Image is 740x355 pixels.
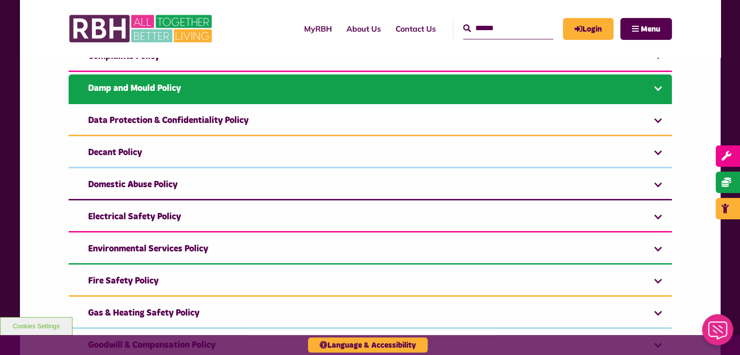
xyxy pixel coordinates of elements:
[69,299,672,329] a: Gas & Heating Safety Policy
[563,18,614,40] a: MyRBH
[641,25,660,33] span: Menu
[69,139,672,168] a: Decant Policy
[696,311,740,355] iframe: Netcall Web Assistant for live chat
[388,16,443,42] a: Contact Us
[339,16,388,42] a: About Us
[620,18,672,40] button: Navigation
[308,337,428,353] button: Language & Accessibility
[297,16,339,42] a: MyRBH
[69,203,672,232] a: Electrical Safety Policy
[69,267,672,297] a: Fire Safety Policy
[69,171,672,200] a: Domestic Abuse Policy
[69,74,672,104] a: Damp and Mould Policy
[69,235,672,265] a: Environmental Services Policy
[69,106,672,136] a: Data Protection & Confidentiality Policy
[69,10,215,48] img: RBH
[463,18,553,39] input: Search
